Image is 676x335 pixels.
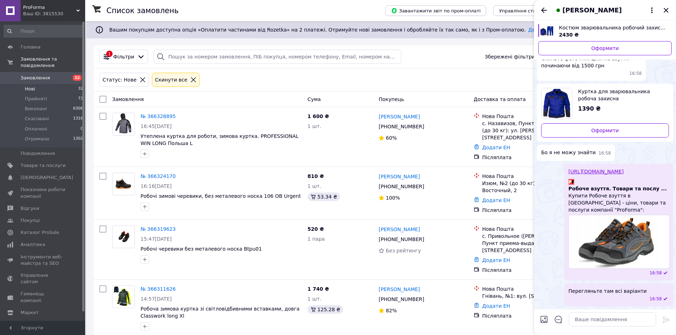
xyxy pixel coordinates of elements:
span: 2430 ₴ [559,32,579,38]
div: с. Назавизов, Пункт приема-выдачи (до 30 кг): ул. [PERSON_NAME][STREET_ADDRESS] [482,120,582,141]
div: Нова Пошта [482,173,582,180]
span: Вашим покупцям доступна опція «Оплатити частинами від Rozetka» на 2 платежі. Отримуйте нові замов... [109,27,559,33]
span: Гаманець компанії [21,291,66,303]
a: Робочі черевики без металевого носка Btpu01 [141,246,262,252]
span: 810 ₴ [308,173,324,179]
a: [PERSON_NAME] [379,173,420,180]
div: Ваш ID: 3815530 [23,11,85,17]
span: 6306 [73,106,83,112]
span: Робочі зимові черевики, без металевого носка 106 OB Urgent [141,193,301,199]
a: Фото товару [112,225,135,248]
span: Маркет [21,309,39,316]
span: ProForma [23,4,76,11]
a: Оформити [538,41,672,55]
span: 16:58 12.10.2025 [630,71,642,77]
span: [DEMOGRAPHIC_DATA] [21,174,73,181]
button: Відкрити шаблони відповідей [554,315,563,324]
div: Изюм, №2 (до 30 кг): пров, Восточный, 2 [482,180,582,194]
span: Аналітика [21,241,45,248]
a: Робоча зимова куртка зі світловідбивними вставками, довга Classwork long Xl [141,306,299,319]
a: Оформити [541,123,669,138]
span: Скасовані [25,116,49,122]
span: 1 шт. [308,296,321,302]
span: Оплачені [25,126,47,132]
h1: Список замовлень [106,6,178,15]
a: Додати ЕН [482,257,510,263]
span: 520 ₴ [308,226,324,232]
a: Переглянути товар [538,24,672,38]
span: 1 740 ₴ [308,286,329,292]
img: Робоче взуття. Товари та послу ... [568,215,670,269]
span: 1 шт. [308,123,321,129]
img: 6752051412_w640_h640_kostyum-svarschika-rabochij.jpg [540,24,553,37]
span: 1 600 ₴ [308,113,329,119]
span: Робоче взуття. Товари та послу ... [568,185,667,192]
span: Скиньте фото і які ціни на взуття починаючи від 1500 грн [541,55,642,69]
span: Cума [308,96,321,102]
span: Повідомлення [21,150,55,157]
span: 32 [78,86,83,92]
a: № 366311626 [141,286,176,292]
span: Каталог ProSale [21,229,59,236]
span: Показники роботи компанії [21,186,66,199]
span: 0 [81,126,83,132]
span: Управління сайтом [21,272,66,285]
div: Нова Пошта [482,113,582,120]
a: Додати ЕН [482,145,510,150]
a: Додати ЕН [482,197,510,203]
div: Нова Пошта [482,285,582,292]
div: с. Привольное ([PERSON_NAME] обл.), Пункт приема-выдачи (до 30 кг): ул. [STREET_ADDRESS] [482,233,582,254]
img: Фото товару [112,230,134,244]
img: Фото товару [112,286,134,308]
a: Фото товару [112,113,135,135]
span: Прийняті [25,96,47,102]
a: № 366328895 [141,113,176,119]
span: 15:47[DATE] [141,236,172,242]
span: Нові [25,86,35,92]
img: Робоче взуття. Товари та послу ... [568,179,574,185]
span: Отримано [25,136,49,142]
div: Післяплата [482,267,582,274]
span: 1 шт. [308,183,321,189]
img: Фото товару [112,177,134,190]
span: Доставка та оплата [474,96,526,102]
a: Переглянути товар [541,88,669,119]
a: Утеплена куртка для роботи, зимова куртка. PROFESSIONAL WIN LONG Польша L [141,133,298,146]
span: Покупець [379,96,404,102]
a: № 366319623 [141,226,176,232]
span: Костюм зварювальника робочий захисний, куртка і штани. Польша LH-SPECWELD [559,24,666,31]
button: Управління статусами [493,5,559,16]
a: Фото товару [112,173,135,195]
span: Замовлення [112,96,144,102]
span: 73 [78,96,83,102]
span: Виконані [25,106,47,112]
span: Фільтри [113,53,134,60]
a: [PERSON_NAME] [379,113,420,120]
button: Назад [540,6,548,15]
span: [PERSON_NAME] [562,6,622,15]
div: Гнівань, №1: вул. [STREET_ADDRESS] [482,292,582,300]
span: Бо я не можу знайти [541,149,596,156]
span: 1390 ₴ [578,105,601,112]
span: Перегляньте там всі варіанти [568,287,647,295]
div: [PHONE_NUMBER] [377,234,425,244]
div: [PHONE_NUMBER] [377,122,425,132]
span: Відгуки [21,205,39,212]
span: 16:45[DATE] [141,123,172,129]
span: Куртка для зварювальника робоча захисна антиелектростатична, спец одяг, робоча форма Lh-specweld-j [578,88,663,102]
span: Завантажити звіт по пром-оплаті [391,7,480,14]
div: Післяплата [482,312,582,319]
span: Замовлення та повідомлення [21,56,85,69]
span: 16:58 12.10.2025 [599,150,611,156]
div: Статус: Нове [101,76,138,84]
span: 60% [386,135,397,141]
div: Післяплата [482,154,582,161]
span: Товари та послуги [21,162,66,169]
input: Пошук [4,25,84,38]
div: [PHONE_NUMBER] [377,182,425,191]
a: № 366324170 [141,173,176,179]
div: Післяплата [482,207,582,214]
a: [PERSON_NAME] [379,286,420,293]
